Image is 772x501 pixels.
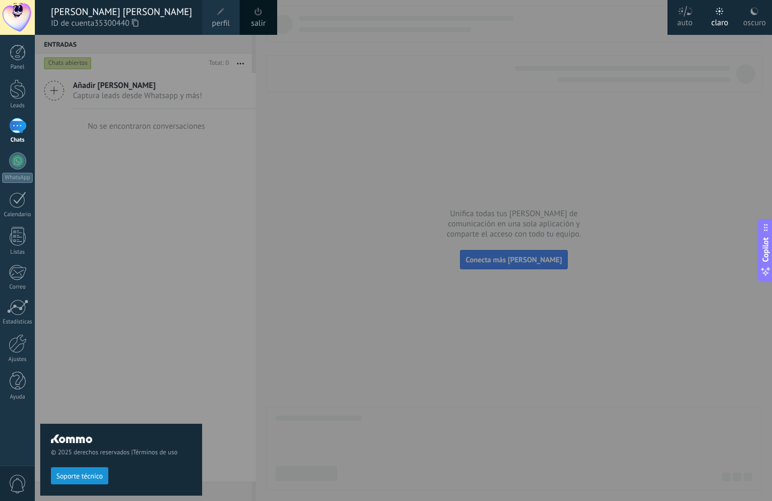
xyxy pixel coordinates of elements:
[51,18,191,30] span: ID de cuenta
[760,238,771,262] span: Copilot
[56,473,103,480] span: Soporte técnico
[2,284,33,291] div: Correo
[212,18,229,30] span: perfil
[51,448,191,456] span: © 2025 derechos reservados |
[133,448,177,456] a: Términos de uso
[2,137,33,144] div: Chats
[94,18,138,30] span: 35300440
[51,6,191,18] div: [PERSON_NAME] [PERSON_NAME] [PERSON_NAME]
[2,356,33,363] div: Ajustes
[2,102,33,109] div: Leads
[2,173,33,183] div: WhatsApp
[2,64,33,71] div: Panel
[2,394,33,401] div: Ayuda
[2,211,33,218] div: Calendario
[2,249,33,256] div: Listas
[2,319,33,326] div: Estadísticas
[51,471,108,480] a: Soporte técnico
[251,18,265,30] a: salir
[677,7,693,35] div: auto
[51,467,108,484] button: Soporte técnico
[711,7,729,35] div: claro
[743,7,766,35] div: oscuro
